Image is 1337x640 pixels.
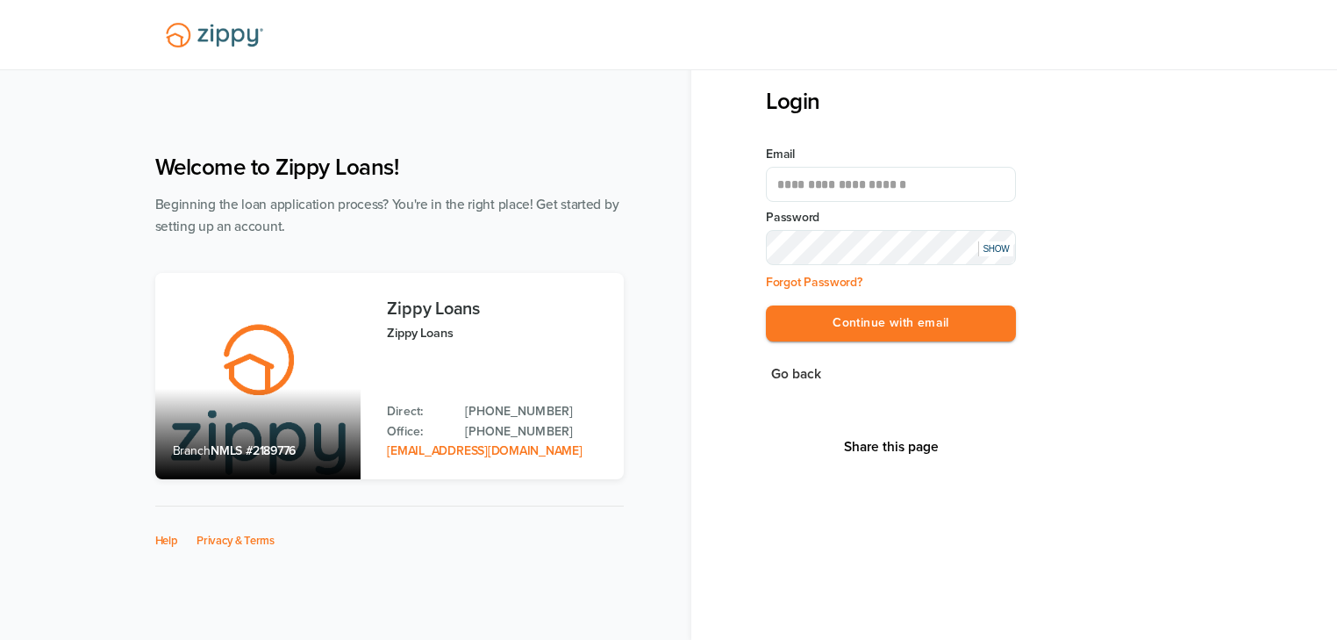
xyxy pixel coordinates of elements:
button: Share This Page [839,438,944,456]
span: Beginning the loan application process? You're in the right place! Get started by setting up an a... [155,197,619,234]
p: Direct: [387,402,447,421]
span: NMLS #2189776 [211,443,296,458]
a: Email Address: zippyguide@zippymh.com [387,443,582,458]
p: Zippy Loans [387,323,605,343]
label: Email [766,146,1016,163]
span: Branch [173,443,211,458]
img: Lender Logo [155,15,274,55]
label: Password [766,209,1016,227]
button: Go back [766,363,826,386]
div: SHOW [978,241,1013,256]
h1: Welcome to Zippy Loans! [155,154,624,181]
h3: Zippy Loans [387,299,605,319]
p: Office: [387,422,447,442]
a: Help [155,534,178,548]
input: Email Address [766,167,1016,202]
a: Privacy & Terms [197,534,275,548]
a: Office Phone: 512-975-2947 [465,422,605,442]
a: Forgot Password? [766,275,862,290]
input: Input Password [766,230,1016,265]
a: Direct Phone: 512-975-2947 [465,402,605,421]
h3: Login [766,88,1016,115]
button: Continue with email [766,306,1016,342]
